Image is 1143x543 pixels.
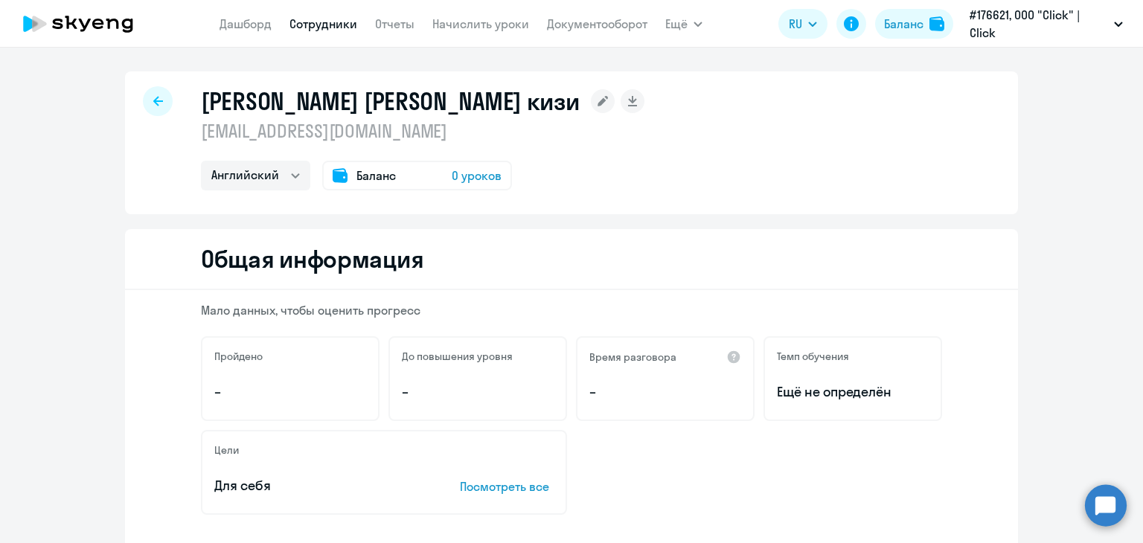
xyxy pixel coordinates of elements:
a: Начислить уроки [432,16,529,31]
button: Балансbalance [875,9,953,39]
a: Отчеты [375,16,414,31]
span: Баланс [356,167,396,184]
p: – [214,382,366,402]
span: Ещё [665,15,688,33]
p: Мало данных, чтобы оценить прогресс [201,302,942,318]
a: Документооборот [547,16,647,31]
h5: Темп обучения [777,350,849,363]
button: #176621, ООО "Click" | Click [962,6,1130,42]
h5: До повышения уровня [402,350,513,363]
h1: [PERSON_NAME] [PERSON_NAME] кизи [201,86,579,116]
p: – [589,382,741,402]
img: balance [929,16,944,31]
h5: Цели [214,443,239,457]
span: RU [789,15,802,33]
p: – [402,382,554,402]
p: #176621, ООО "Click" | Click [970,6,1108,42]
h2: Общая информация [201,244,423,274]
p: [EMAIL_ADDRESS][DOMAIN_NAME] [201,119,644,143]
button: RU [778,9,827,39]
span: Ещё не определён [777,382,929,402]
h5: Время разговора [589,350,676,364]
button: Ещё [665,9,702,39]
div: Баланс [884,15,923,33]
a: Сотрудники [289,16,357,31]
span: 0 уроков [452,167,502,184]
p: Для себя [214,476,414,495]
p: Посмотреть все [460,478,554,495]
a: Дашборд [220,16,272,31]
h5: Пройдено [214,350,263,363]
